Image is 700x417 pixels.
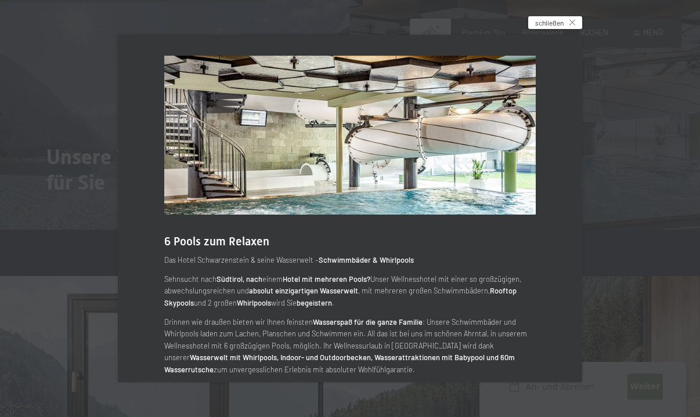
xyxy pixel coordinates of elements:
[164,234,269,248] span: 6 Pools zum Relaxen
[164,254,536,266] p: Das Hotel Schwarzenstein & seine Wasserwelt –
[283,274,370,284] strong: Hotel mit mehreren Pools?
[164,273,536,309] p: Sehnsucht nach einem Unser Wellnesshotel mit einer so großzügigen, abwechslungsreichen und , mit ...
[164,56,536,215] img: Urlaub - Schwimmbad - Sprudelbänke - Babybecken uvw.
[535,18,564,28] span: schließen
[319,255,414,264] strong: Schwimmbäder & Whirlpools
[217,274,262,284] strong: Südtirol, nach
